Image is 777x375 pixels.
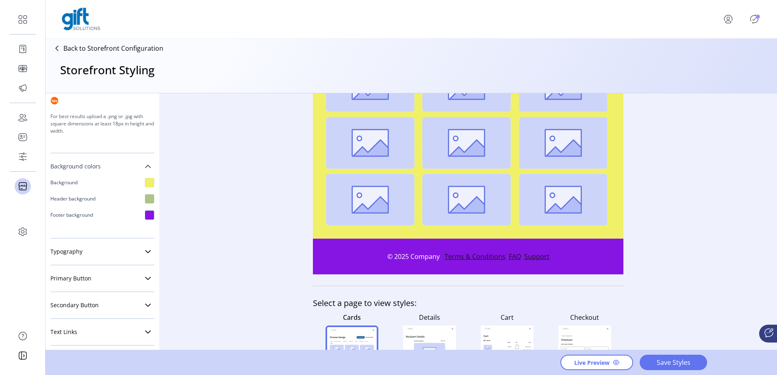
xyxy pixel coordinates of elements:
p: Back to Storefront Configuration [63,43,163,53]
span: Text Links [50,329,77,335]
p: Checkout [570,309,599,325]
p: Details [419,309,440,325]
span: Primary Button [50,276,91,281]
p: For best results upload a .png or .jpg with square dimensions at least 18px in height and width. [50,110,154,138]
a: Secondary Button [50,297,154,313]
button: Live Preview [560,355,633,370]
span: Typography [50,249,82,254]
button: Save Styles [640,355,707,370]
span: Background colors [50,164,101,169]
span: Live Preview [574,358,610,367]
div: Background colors [50,175,154,233]
a: Support [524,252,549,261]
a: Background colors [50,158,154,175]
h4: Select a page to view styles: [313,297,623,309]
p: Footer background [50,211,93,219]
p: Cart [501,309,514,325]
span: Save Styles [650,358,697,367]
span: Secondary Button [50,302,99,308]
a: Typography [50,244,154,260]
button: menu [712,9,748,29]
a: Primary Button [50,270,154,287]
p: Cards [343,309,361,325]
button: Publisher Panel [748,13,761,26]
p: Background [50,179,78,186]
img: logo [62,8,100,30]
a: Terms & Conditions [445,252,509,261]
a: FAQ [509,252,524,261]
p: © 2025 Company [387,252,445,261]
a: Text Links [50,324,154,340]
h3: Storefront Styling [60,61,154,78]
p: Header background [50,195,95,203]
